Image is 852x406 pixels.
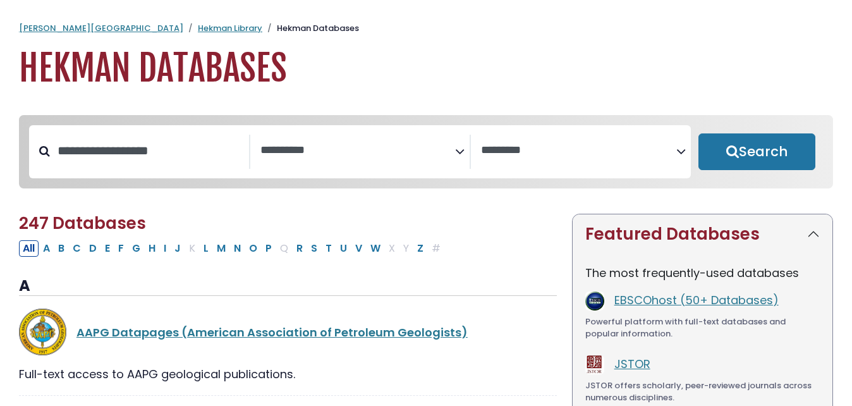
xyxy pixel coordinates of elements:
nav: breadcrumb [19,22,833,35]
button: Filter Results P [262,240,276,257]
button: Filter Results R [293,240,307,257]
button: Filter Results D [85,240,100,257]
button: Filter Results N [230,240,245,257]
textarea: Search [260,144,456,157]
button: Filter Results W [367,240,384,257]
div: Powerful platform with full-text databases and popular information. [585,316,820,340]
button: Filter Results T [322,240,336,257]
button: Filter Results E [101,240,114,257]
a: [PERSON_NAME][GEOGRAPHIC_DATA] [19,22,183,34]
button: Filter Results Z [413,240,427,257]
textarea: Search [481,144,676,157]
button: Filter Results C [69,240,85,257]
button: Filter Results F [114,240,128,257]
a: Hekman Library [198,22,262,34]
button: Featured Databases [573,214,832,254]
span: 247 Databases [19,212,146,235]
h1: Hekman Databases [19,47,833,90]
button: Filter Results I [160,240,170,257]
a: AAPG Datapages (American Association of Petroleum Geologists) [76,324,468,340]
div: JSTOR offers scholarly, peer-reviewed journals across numerous disciplines. [585,379,820,404]
button: Filter Results J [171,240,185,257]
button: Filter Results O [245,240,261,257]
div: Alpha-list to filter by first letter of database name [19,240,446,255]
button: All [19,240,39,257]
button: Filter Results L [200,240,212,257]
h3: A [19,277,557,296]
button: Filter Results B [54,240,68,257]
button: Filter Results V [351,240,366,257]
nav: Search filters [19,115,833,188]
button: Filter Results A [39,240,54,257]
button: Filter Results U [336,240,351,257]
button: Submit for Search Results [698,133,815,170]
button: Filter Results M [213,240,229,257]
input: Search database by title or keyword [50,140,249,161]
a: EBSCOhost (50+ Databases) [614,292,779,308]
div: Full-text access to AAPG geological publications. [19,366,557,383]
button: Filter Results H [145,240,159,257]
button: Filter Results G [128,240,144,257]
p: The most frequently-used databases [585,264,820,281]
button: Filter Results S [307,240,321,257]
li: Hekman Databases [262,22,359,35]
a: JSTOR [614,356,650,372]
